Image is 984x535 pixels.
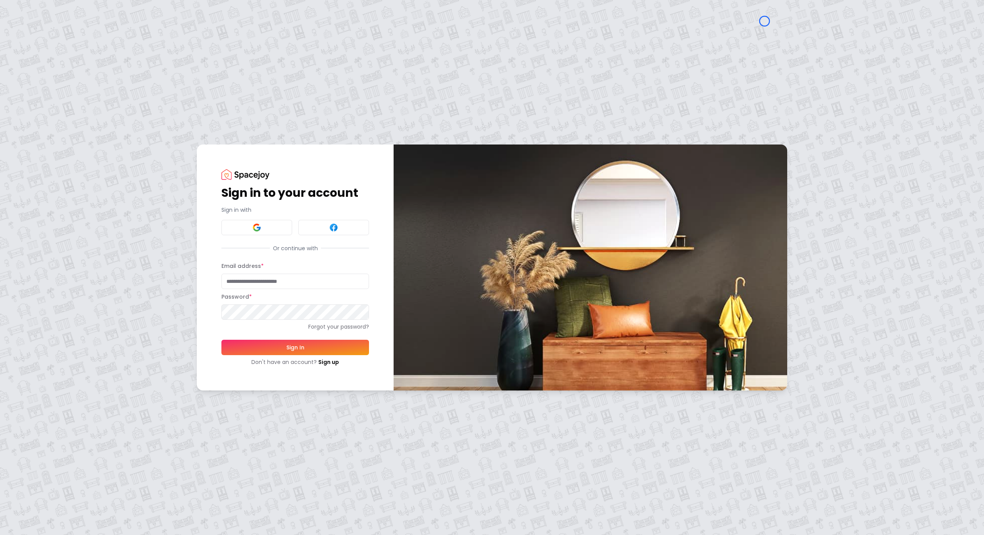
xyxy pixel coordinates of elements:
a: Forgot your password? [221,323,369,331]
h1: Sign in to your account [221,186,369,200]
div: Don't have an account? [221,358,369,366]
span: Or continue with [270,244,321,252]
p: Sign in with [221,206,369,214]
img: Facebook signin [329,223,338,232]
img: Google signin [252,223,261,232]
img: banner [394,145,787,390]
label: Password [221,293,252,301]
a: Sign up [318,358,339,366]
img: Spacejoy Logo [221,169,269,179]
button: Sign In [221,340,369,355]
label: Email address [221,262,264,270]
